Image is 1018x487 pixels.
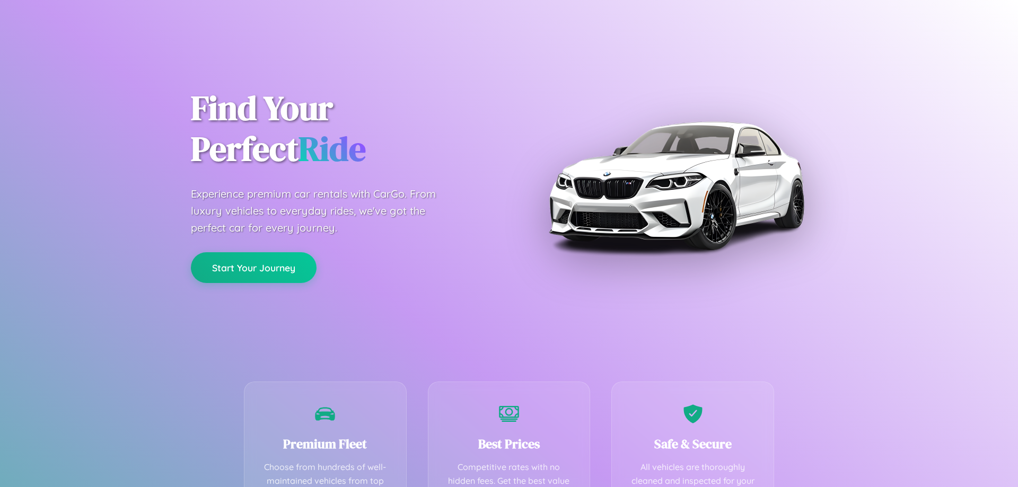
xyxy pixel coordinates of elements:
[299,126,366,172] span: Ride
[191,252,317,283] button: Start Your Journey
[543,53,809,318] img: Premium BMW car rental vehicle
[444,435,574,453] h3: Best Prices
[260,435,390,453] h3: Premium Fleet
[191,88,493,170] h1: Find Your Perfect
[628,435,758,453] h3: Safe & Secure
[191,185,456,236] p: Experience premium car rentals with CarGo. From luxury vehicles to everyday rides, we've got the ...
